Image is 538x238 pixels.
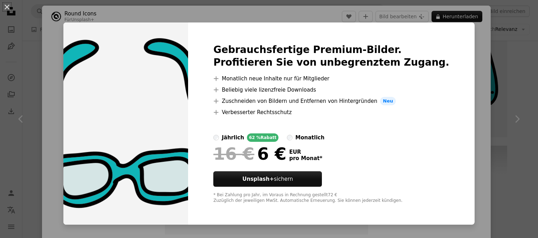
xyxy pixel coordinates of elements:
[213,74,449,83] li: Monatlich neue Inhalte nur für Mitglieder
[213,145,286,163] div: 6 €
[63,22,188,225] img: premium_vector-1731582098215-1b5b4dc2016e
[213,97,449,105] li: Zuschneiden von Bildern und Entfernen von Hintergründen
[287,135,292,140] input: monatlich
[380,97,396,105] span: Neu
[289,155,323,161] span: pro Monat *
[213,86,449,94] li: Beliebig viele lizenzfreie Downloads
[222,133,244,142] div: jährlich
[213,145,254,163] span: 16 €
[213,135,219,140] input: jährlich62 %Rabatt
[289,149,323,155] span: EUR
[213,44,449,69] h2: Gebrauchsfertige Premium-Bilder. Profitieren Sie von unbegrenztem Zugang.
[213,108,449,117] li: Verbesserter Rechtsschutz
[242,176,274,182] strong: Unsplash+
[213,171,322,187] button: Unsplash+sichern
[247,133,278,142] div: 62 % Rabatt
[295,133,324,142] div: monatlich
[213,192,449,204] div: * Bei Zahlung pro Jahr, im Voraus in Rechnung gestellt 72 € Zuzüglich der jeweiligen MwSt. Automa...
